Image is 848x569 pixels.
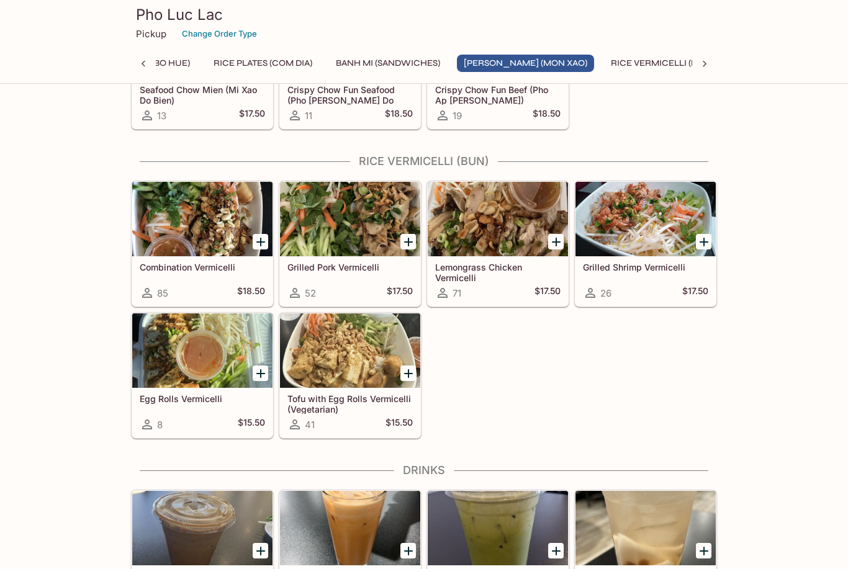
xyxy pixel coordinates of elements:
a: Grilled Shrimp Vermicelli26$17.50 [575,181,716,307]
h3: Pho Luc Lac [136,5,712,24]
h5: Egg Rolls Vermicelli [140,393,265,404]
button: Add Egg Rolls Vermicelli [253,365,268,381]
button: Add Lemongrass Chicken Vermicelli [548,234,564,249]
h5: Grilled Shrimp Vermicelli [583,262,708,272]
a: Grilled Pork Vermicelli52$17.50 [279,181,421,307]
div: Green Thai Ice Tea [428,491,568,565]
span: 71 [453,287,461,299]
span: 8 [157,419,163,431]
div: Grilled Shrimp Vermicelli [575,182,716,256]
button: Add Grilled Shrimp Vermicelli [696,234,711,249]
div: Lemongrass Chicken Vermicelli [428,182,568,256]
span: 52 [305,287,316,299]
h4: Rice Vermicelli (Bun) [131,155,717,168]
button: Add Coconut Juice [696,543,711,558]
h5: Combination Vermicelli [140,262,265,272]
button: Add Thai Ice Tea [400,543,416,558]
a: Tofu with Egg Rolls Vermicelli (Vegetarian)41$15.50 [279,313,421,438]
p: Pickup [136,28,166,40]
span: 13 [157,110,166,122]
h5: Lemongrass Chicken Vermicelli [435,262,561,282]
h5: $17.50 [387,285,413,300]
span: 11 [305,110,312,122]
a: Egg Rolls Vermicelli8$15.50 [132,313,273,438]
h5: Crispy Chow Fun Seafood (Pho [PERSON_NAME] Do Bien) [287,84,413,105]
a: Combination Vermicelli85$18.50 [132,181,273,307]
h5: $18.50 [385,108,413,123]
span: 19 [453,110,462,122]
h5: $17.50 [682,285,708,300]
span: 41 [305,419,315,431]
h5: Crispy Chow Fun Beef (Pho Ap [PERSON_NAME]) [435,84,561,105]
button: Rice Vermicelli (Bun) [604,55,719,72]
div: Thai Ice Tea [280,491,420,565]
h5: $15.50 [238,417,265,432]
span: 26 [600,287,611,299]
div: Egg Rolls Vermicelli [132,313,273,388]
h5: $18.50 [533,108,561,123]
button: Banh Mi (Sandwiches) [329,55,447,72]
button: Change Order Type [176,24,263,43]
h5: Tofu with Egg Rolls Vermicelli (Vegetarian) [287,393,413,414]
h5: Grilled Pork Vermicelli [287,262,413,272]
h5: $15.50 [386,417,413,432]
h5: $17.50 [535,285,561,300]
span: 85 [157,287,168,299]
button: Add Grilled Pork Vermicelli [400,234,416,249]
button: Add Tofu with Egg Rolls Vermicelli (Vegetarian) [400,365,416,381]
a: Lemongrass Chicken Vermicelli71$17.50 [427,181,569,307]
h5: Seafood Chow Mien (Mi Xao Do Bien) [140,84,265,105]
button: Add Vietnamese Ice Coffee [253,543,268,558]
h5: $18.50 [237,285,265,300]
button: Add Combination Vermicelli [253,234,268,249]
div: Coconut Juice [575,491,716,565]
button: Add Green Thai Ice Tea [548,543,564,558]
div: Tofu with Egg Rolls Vermicelli (Vegetarian) [280,313,420,388]
div: Grilled Pork Vermicelli [280,182,420,256]
button: Rice Plates (Com Dia) [207,55,319,72]
h4: Drinks [131,464,717,477]
div: Combination Vermicelli [132,182,273,256]
div: Vietnamese Ice Coffee [132,491,273,565]
button: [PERSON_NAME] (Mon Xao) [457,55,594,72]
h5: $17.50 [239,108,265,123]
